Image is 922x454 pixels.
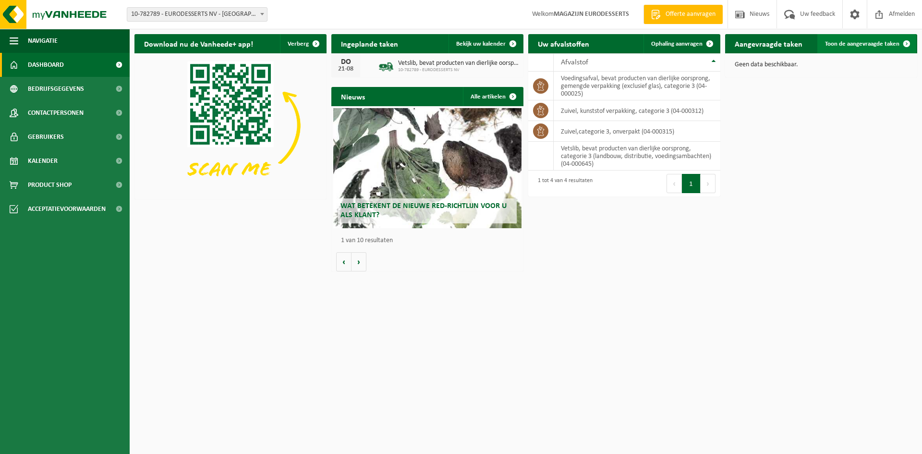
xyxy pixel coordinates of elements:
span: Bekijk uw kalender [456,41,506,47]
h2: Aangevraagde taken [725,34,812,53]
button: Volgende [352,252,366,271]
a: Offerte aanvragen [643,5,723,24]
span: Acceptatievoorwaarden [28,197,106,221]
td: zuivel,categorie 3, onverpakt (04-000315) [554,121,720,142]
img: BL-LQ-LV [378,56,394,73]
a: Ophaling aanvragen [643,34,719,53]
span: Navigatie [28,29,58,53]
span: Dashboard [28,53,64,77]
span: Bedrijfsgegevens [28,77,84,101]
span: Gebruikers [28,125,64,149]
span: 10-782789 - EURODESSERTS NV - BERINGEN [127,7,267,22]
a: Toon de aangevraagde taken [817,34,916,53]
span: Toon de aangevraagde taken [825,41,899,47]
button: 1 [682,174,701,193]
strong: MAGAZIJN EURODESSERTS [554,11,629,18]
h2: Uw afvalstoffen [528,34,599,53]
span: Ophaling aanvragen [651,41,703,47]
span: Afvalstof [561,59,588,66]
button: Previous [667,174,682,193]
div: 1 tot 4 van 4 resultaten [533,173,593,194]
span: Kalender [28,149,58,173]
h2: Nieuws [331,87,375,106]
span: Product Shop [28,173,72,197]
td: vetslib, bevat producten van dierlijke oorsprong, categorie 3 (landbouw, distributie, voedingsamb... [554,142,720,171]
td: voedingsafval, bevat producten van dierlijke oorsprong, gemengde verpakking (exclusief glas), cat... [554,72,720,100]
a: Wat betekent de nieuwe RED-richtlijn voor u als klant? [333,108,522,228]
p: 1 van 10 resultaten [341,237,519,244]
span: Verberg [288,41,309,47]
a: Alle artikelen [463,87,522,106]
span: 10-782789 - EURODESSERTS NV - BERINGEN [127,8,267,21]
a: Bekijk uw kalender [449,34,522,53]
span: Vetslib, bevat producten van dierlijke oorsprong, categorie 3 (landbouw, distrib... [398,60,519,67]
button: Vorige [336,252,352,271]
button: Next [701,174,716,193]
span: 10-782789 - EURODESSERTS NV [398,67,519,73]
h2: Ingeplande taken [331,34,408,53]
span: Wat betekent de nieuwe RED-richtlijn voor u als klant? [340,202,507,219]
div: DO [336,58,355,66]
h2: Download nu de Vanheede+ app! [134,34,263,53]
span: Offerte aanvragen [663,10,718,19]
p: Geen data beschikbaar. [735,61,908,68]
div: 21-08 [336,66,355,73]
img: Download de VHEPlus App [134,53,327,197]
td: zuivel, kunststof verpakking, categorie 3 (04-000312) [554,100,720,121]
button: Verberg [280,34,326,53]
span: Contactpersonen [28,101,84,125]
